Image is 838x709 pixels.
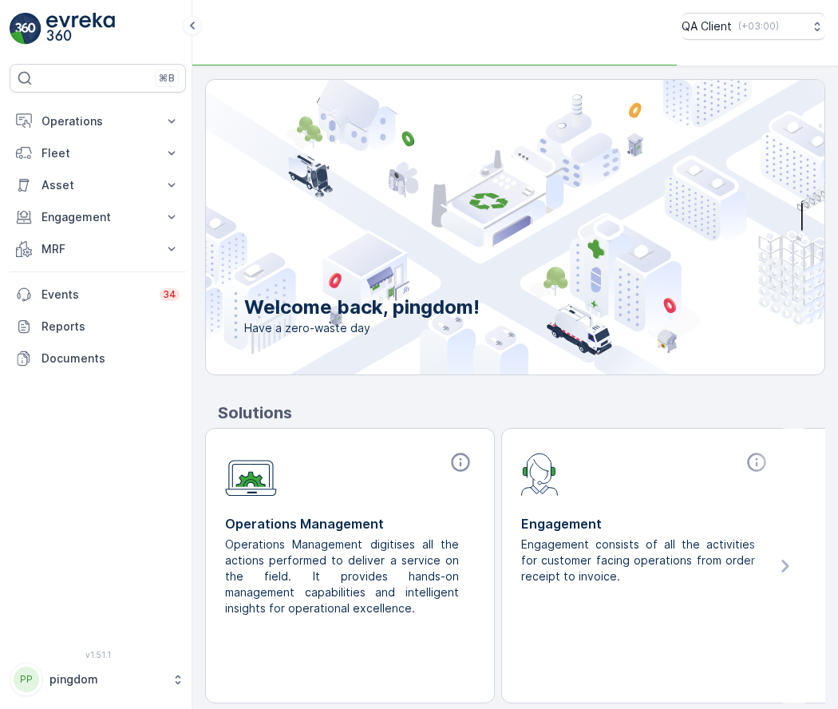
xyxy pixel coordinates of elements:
p: Engagement [521,514,771,533]
p: pingdom [49,671,164,687]
button: Fleet [10,137,186,169]
a: Documents [10,343,186,374]
p: Reports [42,319,180,335]
p: Asset [42,177,154,193]
p: Operations Management digitises all the actions performed to deliver a service on the field. It p... [225,537,462,616]
p: Engagement [42,209,154,225]
p: Engagement consists of all the activities for customer facing operations from order receipt to in... [521,537,758,584]
img: logo [10,13,42,45]
p: Fleet [42,145,154,161]
span: v 1.51.1 [10,650,186,659]
button: PPpingdom [10,663,186,696]
div: PP [14,667,39,692]
a: Reports [10,311,186,343]
button: Operations [10,105,186,137]
button: MRF [10,233,186,265]
p: Solutions [218,401,825,425]
button: Asset [10,169,186,201]
p: Events [42,287,150,303]
a: Events34 [10,279,186,311]
span: Have a zero-waste day [244,320,480,336]
img: module-icon [521,451,559,496]
button: Engagement [10,201,186,233]
p: Operations [42,113,154,129]
p: 34 [163,288,176,301]
p: Operations Management [225,514,475,533]
img: module-icon [225,451,277,497]
p: Welcome back, pingdom! [244,295,480,320]
p: MRF [42,241,154,257]
img: logo_light-DOdMpM7g.png [46,13,115,45]
p: QA Client [682,18,732,34]
img: city illustration [134,80,824,374]
p: Documents [42,351,180,366]
p: ( +03:00 ) [738,20,779,33]
p: ⌘B [159,72,175,85]
button: QA Client(+03:00) [682,13,825,40]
